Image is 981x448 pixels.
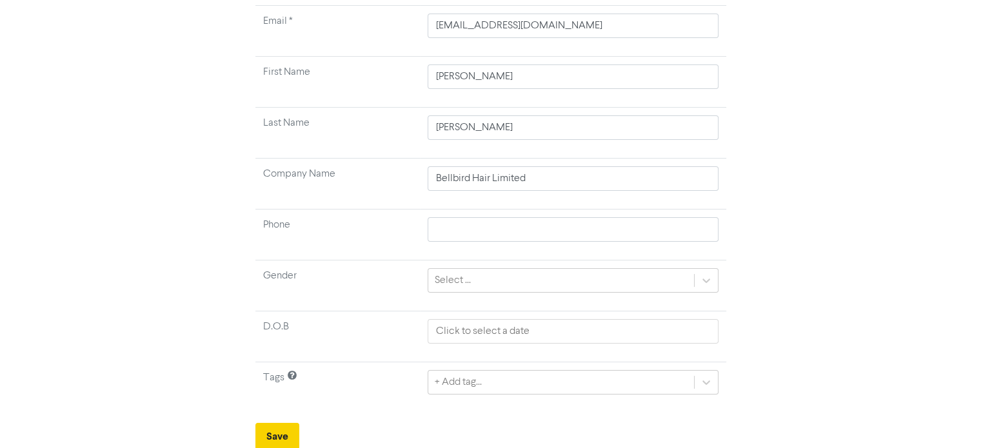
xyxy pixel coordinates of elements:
iframe: Chat Widget [917,386,981,448]
div: + Add tag... [435,375,482,390]
td: Last Name [255,108,421,159]
td: First Name [255,57,421,108]
td: Company Name [255,159,421,209]
td: D.O.B [255,311,421,362]
td: Phone [255,209,421,260]
td: Required [255,6,421,57]
td: Gender [255,260,421,311]
td: Tags [255,362,421,413]
input: Click to select a date [428,319,718,344]
div: Select ... [435,273,471,288]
